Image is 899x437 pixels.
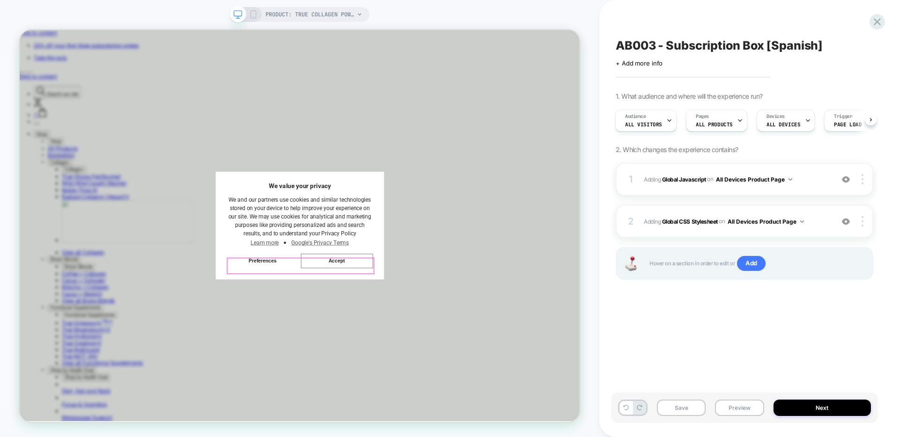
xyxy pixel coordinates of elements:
b: Global Javascript [662,175,706,182]
span: + Add more info [616,59,663,67]
span: ALL DEVICES [766,121,800,128]
button: Preferences [276,299,372,318]
span: Pages [696,113,709,120]
span: on [707,174,713,184]
div: We value your privacy [276,204,471,212]
span: ● [352,278,356,290]
span: 1. What audience and where will the experience run? [616,92,762,100]
span: on [719,216,725,226]
span: Adding [644,216,829,227]
span: ALL PRODUCTS [696,121,733,128]
div: 1 [626,171,635,188]
span: Devices [766,113,785,120]
a: Learn more [307,277,347,291]
b: Global CSS Stylesheet [662,218,718,225]
span: PRODUCT: True Collagen Powder [265,7,354,22]
span: 2. Which changes the experience contains? [616,146,738,153]
button: Preview [715,400,764,416]
span: Audience [625,113,646,120]
img: close [862,174,863,184]
span: Trigger [834,113,852,120]
img: crossed eye [842,175,850,183]
button: Accept [375,299,471,318]
span: AB003 - Subscription Box [Spanish] [616,38,823,52]
span: Page Load [834,121,862,128]
span: Adding [644,174,829,185]
span: All Visitors [625,121,662,128]
img: Joystick [621,256,640,271]
div: 2 [626,213,635,230]
img: down arrow [788,178,792,181]
span: Hover on a section in order to edit or [649,256,863,271]
a: Google's Privacy Terms [361,277,440,291]
img: close [862,216,863,226]
img: down arrow [800,220,804,223]
span: Add [737,256,766,271]
img: crossed eye [842,218,850,226]
span: We and our partners use cookies and similar technologies stored on your device to help improve yo... [276,221,471,277]
button: All Devices Product Page [728,216,804,227]
button: All Devices Product Page [716,174,792,185]
button: Save [657,400,706,416]
button: Next [774,400,871,416]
